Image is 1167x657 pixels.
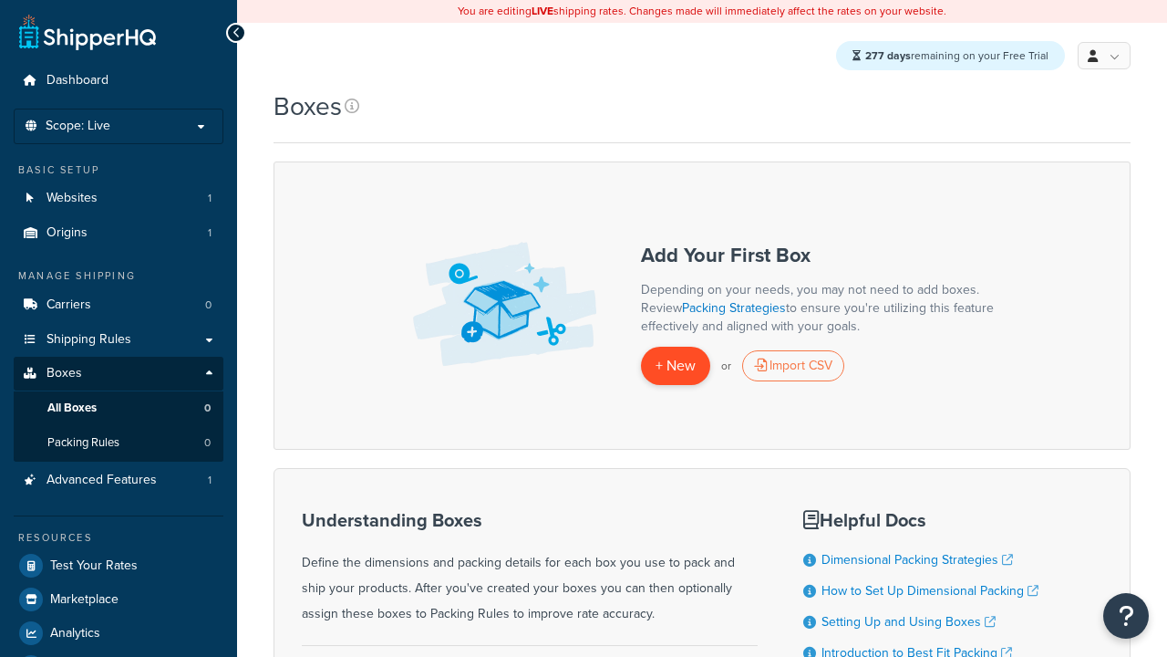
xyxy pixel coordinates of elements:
[50,626,100,641] span: Analytics
[14,323,223,357] a: Shipping Rules
[821,612,996,631] a: Setting Up and Using Boxes
[14,617,223,650] a: Analytics
[274,89,342,124] h1: Boxes
[14,357,223,461] li: Boxes
[641,281,1006,336] p: Depending on your needs, you may not need to add boxes. Review to ensure you're utilizing this fe...
[46,332,131,348] span: Shipping Rules
[46,191,98,206] span: Websites
[721,353,731,379] p: or
[532,3,553,19] b: LIVE
[656,355,696,376] span: + New
[14,216,223,250] li: Origins
[682,298,786,318] a: Packing Strategies
[46,73,108,89] span: Dashboard
[302,510,758,627] div: Define the dimensions and packing details for each box you use to pack and ship your products. Af...
[14,357,223,391] a: Boxes
[19,14,156,50] a: ShipperHQ Home
[641,245,1006,266] h3: Add Your First Box
[208,191,212,206] span: 1
[14,288,223,322] a: Carriers 0
[46,473,157,488] span: Advanced Features
[46,119,110,134] span: Scope: Live
[14,426,223,460] a: Packing Rules 0
[50,558,138,574] span: Test Your Rates
[803,510,1090,530] h3: Helpful Docs
[821,581,1038,600] a: How to Set Up Dimensional Packing
[205,297,212,313] span: 0
[821,550,1013,569] a: Dimensional Packing Strategies
[14,464,223,497] a: Advanced Features 1
[50,592,119,608] span: Marketplace
[46,225,88,241] span: Origins
[46,297,91,313] span: Carriers
[208,473,212,488] span: 1
[865,47,911,64] strong: 277 days
[14,583,223,616] a: Marketplace
[14,464,223,497] li: Advanced Features
[204,435,211,451] span: 0
[14,549,223,582] a: Test Your Rates
[204,401,211,416] span: 0
[14,391,223,425] li: All Boxes
[641,347,710,384] a: + New
[46,366,82,381] span: Boxes
[14,162,223,178] div: Basic Setup
[14,216,223,250] a: Origins 1
[47,435,119,451] span: Packing Rules
[14,64,223,98] a: Dashboard
[14,530,223,546] div: Resources
[836,41,1065,70] div: remaining on your Free Trial
[742,350,844,381] div: Import CSV
[14,182,223,215] a: Websites 1
[208,225,212,241] span: 1
[14,182,223,215] li: Websites
[302,510,758,530] h3: Understanding Boxes
[14,391,223,425] a: All Boxes 0
[47,401,97,416] span: All Boxes
[14,426,223,460] li: Packing Rules
[14,288,223,322] li: Carriers
[14,268,223,284] div: Manage Shipping
[1103,593,1149,639] button: Open Resource Center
